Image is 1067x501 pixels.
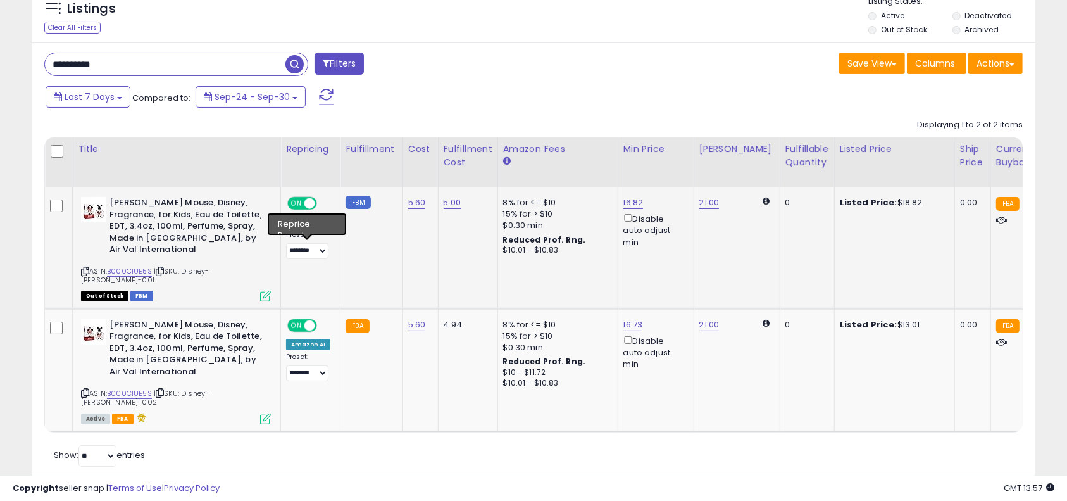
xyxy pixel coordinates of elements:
div: [PERSON_NAME] [699,143,775,156]
b: [PERSON_NAME] Mouse, Disney, Fragrance, for Kids, Eau de Toilette, EDT, 3.4oz, 100ml, Perfume, Sp... [109,197,263,259]
div: Preset: [286,353,330,381]
small: FBM [346,196,370,209]
div: Listed Price [840,143,949,156]
span: All listings that are currently out of stock and unavailable for purchase on Amazon [81,291,128,301]
div: $13.01 [840,319,945,331]
div: 15% for > $10 [503,331,608,342]
span: FBM [130,291,153,301]
div: Disable auto adjust min [623,212,684,248]
button: Filters [315,53,364,75]
span: Sep-24 - Sep-30 [215,91,290,103]
span: | SKU: Disney-[PERSON_NAME]-001 [81,266,209,285]
button: Sep-24 - Sep-30 [196,86,306,108]
b: Reduced Prof. Rng. [503,234,586,245]
div: Fulfillment Cost [444,143,492,169]
a: Terms of Use [108,482,162,494]
a: 5.60 [408,196,426,209]
div: 0 [785,319,825,331]
div: ASIN: [81,197,271,300]
button: Save View [839,53,905,74]
div: seller snap | | [13,483,220,495]
div: Min Price [623,143,689,156]
div: Current Buybox Price [996,143,1061,169]
div: Fulfillment [346,143,397,156]
b: Listed Price: [840,319,897,331]
small: FBA [996,319,1020,333]
div: Ship Price [960,143,985,169]
div: $10.01 - $10.83 [503,378,608,389]
small: Amazon Fees. [503,156,511,167]
div: Title [78,143,275,156]
span: 2025-10-8 13:57 GMT [1004,482,1054,494]
div: $10.01 - $10.83 [503,245,608,256]
div: Amazon Fees [503,143,613,156]
div: Repricing [286,143,335,156]
label: Active [881,10,904,21]
b: Listed Price: [840,196,897,208]
div: 8% for <= $10 [503,197,608,208]
i: Calculated using Dynamic Max Price. [763,197,770,205]
div: Amazon AI [286,339,330,350]
a: 16.73 [623,319,643,331]
strong: Copyright [13,482,59,494]
img: 41BtNgoWeRL._SL40_.jpg [81,197,106,222]
button: Actions [968,53,1023,74]
span: | SKU: Disney-[PERSON_NAME]-002 [81,388,209,407]
small: FBA [996,197,1020,211]
label: Out of Stock [881,24,927,35]
span: Columns [915,57,955,70]
a: 21.00 [699,196,720,209]
span: Compared to: [132,92,190,104]
div: Preset: [286,231,330,259]
img: 41BtNgoWeRL._SL40_.jpg [81,319,106,345]
span: ON [289,320,304,331]
div: 0.00 [960,319,981,331]
i: Calculated using Dynamic Max Price. [763,319,770,327]
label: Deactivated [964,10,1012,21]
a: Privacy Policy [164,482,220,494]
a: 16.82 [623,196,644,209]
span: Last 7 Days [65,91,115,103]
a: 5.00 [444,196,461,209]
a: B000C1UE5S [107,388,152,399]
button: Columns [907,53,966,74]
div: Fulfillable Quantity [785,143,829,169]
label: Archived [964,24,999,35]
div: $10 - $11.72 [503,367,608,378]
button: Last 7 Days [46,86,130,108]
span: FBA [112,414,134,424]
div: $18.82 [840,197,945,208]
span: All listings currently available for purchase on Amazon [81,414,110,424]
div: 0.00 [960,197,981,208]
div: 15% for > $10 [503,208,608,220]
a: 21.00 [699,319,720,331]
span: OFF [315,320,335,331]
div: Clear All Filters [44,22,101,34]
div: $0.30 min [503,220,608,231]
small: FBA [346,319,369,333]
span: Show: entries [54,449,145,461]
div: $0.30 min [503,342,608,353]
span: ON [289,198,304,209]
div: 4.94 [444,319,488,331]
div: 0 [785,197,825,208]
i: hazardous material [134,413,147,422]
span: OFF [315,198,335,209]
div: ASIN: [81,319,271,423]
a: 5.60 [408,319,426,331]
b: [PERSON_NAME] Mouse, Disney, Fragrance, for Kids, Eau de Toilette, EDT, 3.4oz, 100ml, Perfume, Sp... [109,319,263,381]
div: Displaying 1 to 2 of 2 items [917,119,1023,131]
a: B000C1UE5S [107,266,152,277]
div: Cost [408,143,433,156]
div: Amazon AI [286,217,330,228]
div: 8% for <= $10 [503,319,608,331]
b: Reduced Prof. Rng. [503,356,586,367]
div: Disable auto adjust min [623,334,684,371]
